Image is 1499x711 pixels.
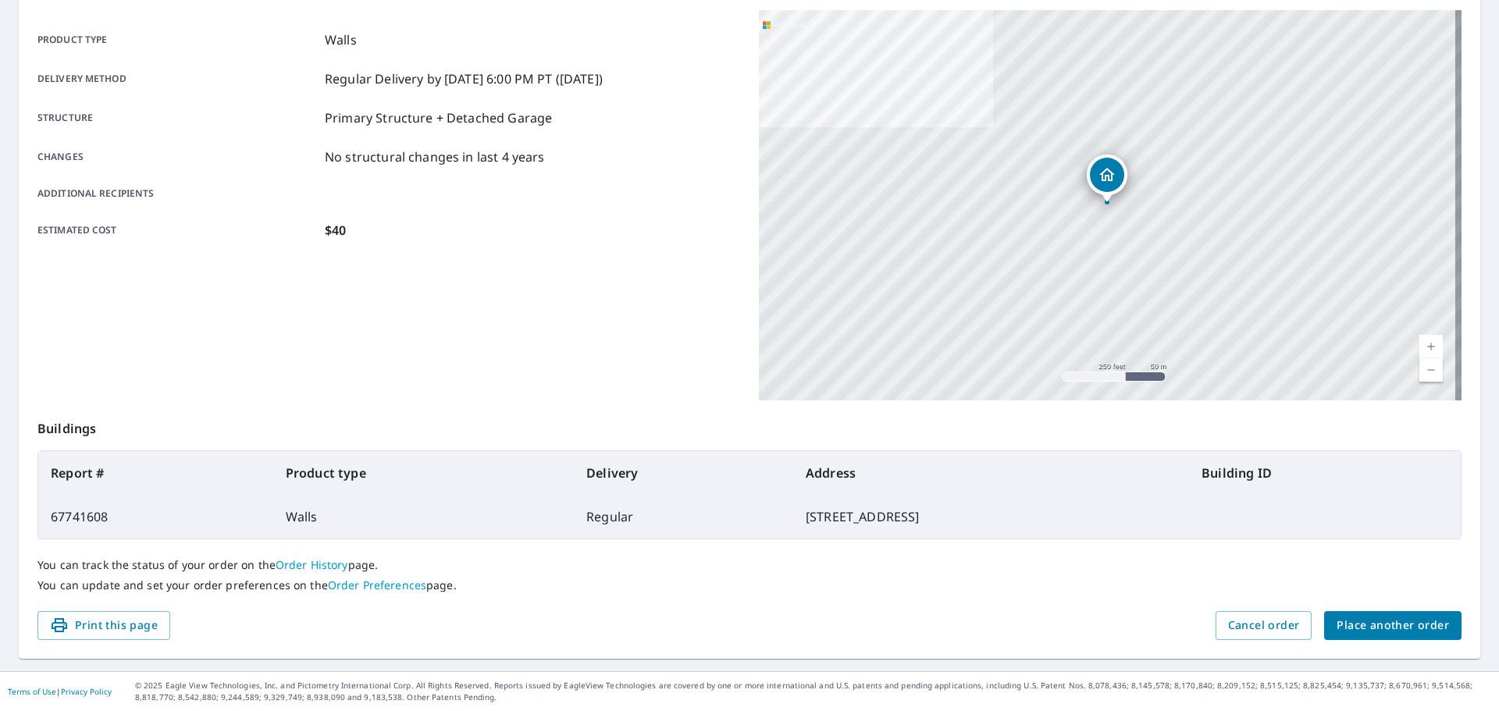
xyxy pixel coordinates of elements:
button: Cancel order [1216,611,1312,640]
td: Walls [273,495,574,539]
p: Additional recipients [37,187,319,201]
th: Delivery [574,451,793,495]
th: Address [793,451,1189,495]
span: Place another order [1337,616,1449,635]
button: Place another order [1324,611,1462,640]
a: Privacy Policy [61,686,112,697]
p: You can update and set your order preferences on the page. [37,578,1462,592]
div: Dropped pin, building 1, Residential property, 2527 Wheatfield Dr Greensboro, NC 27405 [1087,155,1127,203]
p: Regular Delivery by [DATE] 6:00 PM PT ([DATE]) [325,69,603,88]
th: Building ID [1189,451,1461,495]
p: No structural changes in last 4 years [325,148,545,166]
th: Product type [273,451,574,495]
p: © 2025 Eagle View Technologies, Inc. and Pictometry International Corp. All Rights Reserved. Repo... [135,680,1491,703]
p: Delivery method [37,69,319,88]
p: $40 [325,221,346,240]
a: Current Level 17, Zoom Out [1419,358,1443,382]
p: Estimated cost [37,221,319,240]
p: You can track the status of your order on the page. [37,558,1462,572]
p: Walls [325,30,357,49]
span: Print this page [50,616,158,635]
a: Terms of Use [8,686,56,697]
span: Cancel order [1228,616,1300,635]
p: Structure [37,108,319,127]
p: Product type [37,30,319,49]
th: Report # [38,451,273,495]
button: Print this page [37,611,170,640]
td: [STREET_ADDRESS] [793,495,1189,539]
td: 67741608 [38,495,273,539]
td: Regular [574,495,793,539]
p: Changes [37,148,319,166]
p: | [8,687,112,696]
a: Order Preferences [328,578,426,592]
p: Buildings [37,400,1462,450]
p: Primary Structure + Detached Garage [325,108,552,127]
a: Order History [276,557,348,572]
a: Current Level 17, Zoom In [1419,335,1443,358]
